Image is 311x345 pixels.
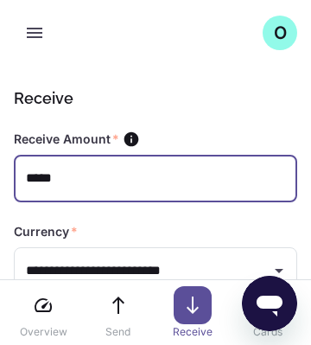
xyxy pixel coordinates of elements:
[253,324,282,340] p: Cards
[14,131,119,148] label: Receive Amount
[20,324,67,340] p: Overview
[105,324,130,340] p: Send
[87,286,149,340] a: Send
[162,286,224,340] a: Receive
[14,86,290,110] h1: Receive
[267,259,291,283] button: Open
[242,276,297,331] iframe: Button to launch messaging window, conversation in progress
[237,286,299,340] a: Cards
[14,223,78,240] label: Currency
[12,286,74,340] a: Overview
[263,16,297,50] button: O
[173,324,213,340] p: Receive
